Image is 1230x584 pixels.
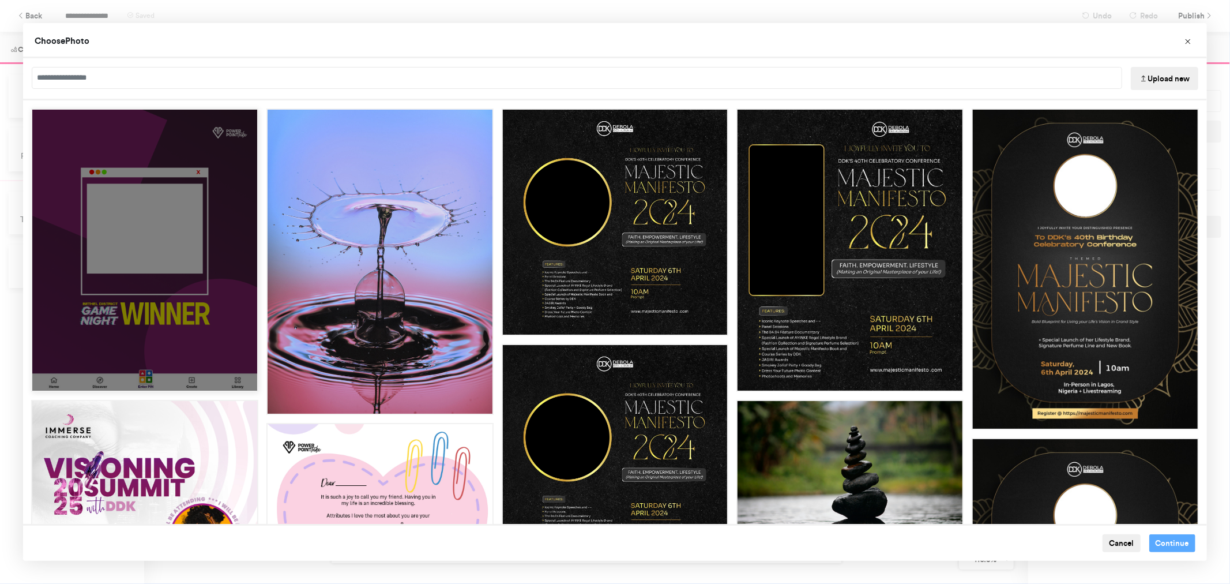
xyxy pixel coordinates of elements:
[1103,534,1141,553] button: Cancel
[1131,67,1198,90] button: Upload new
[1172,526,1216,570] iframe: Drift Widget Chat Controller
[23,23,1207,561] div: Choose Image
[1149,534,1196,553] button: Continue
[35,35,89,46] span: Choose Photo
